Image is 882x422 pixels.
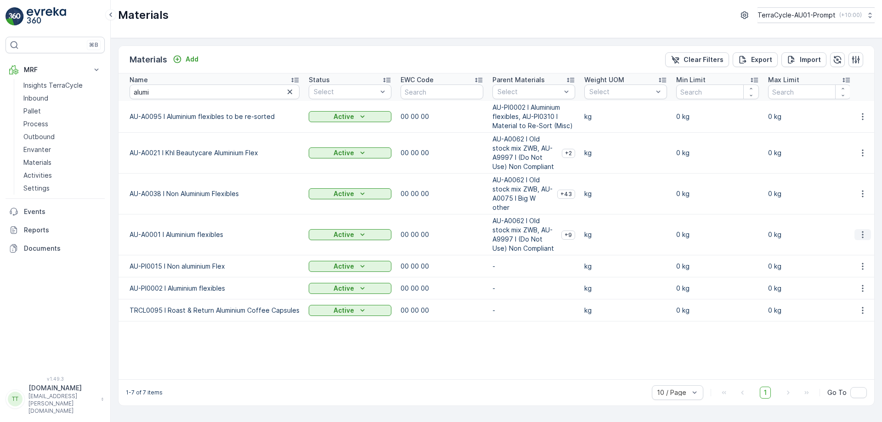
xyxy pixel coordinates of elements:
td: 00 00 00 [396,174,488,214]
p: Export [751,55,772,64]
td: 00 00 00 [396,214,488,255]
span: 1 [760,387,771,399]
p: [DOMAIN_NAME] [28,383,96,393]
button: TT[DOMAIN_NAME][EMAIL_ADDRESS][PERSON_NAME][DOMAIN_NAME] [6,383,105,415]
p: - [492,306,575,315]
p: Outbound [23,132,55,141]
td: AU-A0001 I Aluminium flexibles [119,214,304,255]
p: Active [334,189,354,198]
td: kg [580,214,672,255]
p: Materials [130,53,167,66]
p: [EMAIL_ADDRESS][PERSON_NAME][DOMAIN_NAME] [28,393,96,415]
button: Active [309,261,391,272]
p: 0 kg [768,148,851,158]
td: TRCL0095 I Roast & Return Aluminium Coffee Capsules [119,299,304,321]
td: AU-A0095 I Aluminium flexibles to be re-sorted [119,101,304,133]
a: Envanter [20,143,105,156]
button: TerraCycle-AU01-Prompt(+10:00) [758,7,875,23]
p: Select [498,87,561,96]
p: AU-A0062 I Old stock mix ZWB, AU-A9997 I (Do Not Use) Non Compliant [492,135,558,171]
p: EWC Code [401,75,434,84]
td: AU-PI0015 I Non aluminium Flex [119,255,304,277]
button: Active [309,188,391,199]
p: Pallet [23,107,41,116]
p: Active [334,284,354,293]
button: MRF [6,61,105,79]
td: AU-PI0002 I Aluminium flexibles [119,277,304,299]
button: Import [781,52,826,67]
button: Active [309,229,391,240]
p: Parent Materials [492,75,545,84]
input: Search [676,84,759,99]
p: Name [130,75,148,84]
td: kg [580,133,672,174]
p: Envanter [23,145,51,154]
p: 0 kg [768,189,851,198]
p: 0 kg [768,262,851,271]
p: Activities [23,171,52,180]
p: - [492,284,575,293]
button: Clear Filters [665,52,729,67]
td: kg [580,101,672,133]
p: 0 kg [768,230,851,239]
p: AU-A0062 I Old stock mix ZWB, AU-A0075 I Big W other [492,175,554,212]
button: Add [169,54,202,65]
a: Settings [20,182,105,195]
p: Active [334,148,354,158]
p: Active [334,306,354,315]
p: Select [589,87,653,96]
td: 00 00 00 [396,277,488,299]
p: Materials [118,8,169,23]
p: 0 kg [768,284,851,293]
a: Events [6,203,105,221]
p: 0 kg [676,148,759,158]
td: kg [580,299,672,321]
p: Reports [24,225,101,235]
td: kg [580,255,672,277]
span: v 1.49.3 [6,376,105,382]
a: Pallet [20,105,105,118]
p: 0 kg [676,262,759,271]
p: ( +10:00 ) [839,11,862,19]
a: Insights TerraCycle [20,79,105,92]
a: Inbound [20,92,105,105]
p: Insights TerraCycle [23,81,83,90]
p: Max Limit [768,75,799,84]
a: Activities [20,169,105,182]
span: +43 [560,191,572,198]
p: TerraCycle-AU01-Prompt [758,11,836,20]
p: Weight UOM [584,75,624,84]
button: Active [309,111,391,122]
a: Outbound [20,130,105,143]
span: +9 [565,231,572,239]
a: Process [20,118,105,130]
p: 1-7 of 7 items [126,389,163,396]
td: 00 00 00 [396,255,488,277]
td: 00 00 00 [396,299,488,321]
a: Materials [20,156,105,169]
img: logo_light-DOdMpM7g.png [27,7,66,26]
img: logo [6,7,24,26]
input: Search [401,84,483,99]
p: 0 kg [676,230,759,239]
p: Events [24,207,101,216]
td: AU-A0021 I Khl Beautycare Aluminium Flex [119,133,304,174]
p: Inbound [23,94,48,103]
button: Active [309,305,391,316]
td: AU-A0038 I Non Aluminium Flexibles [119,174,304,214]
p: AU-A0062 I Old stock mix ZWB, AU-A9997 I (Do Not Use) Non Compliant [492,216,558,253]
p: 0 kg [676,189,759,198]
td: kg [580,174,672,214]
p: MRF [24,65,86,74]
button: Active [309,147,391,158]
span: Go To [827,388,847,397]
p: Add [186,55,198,64]
p: 0 kg [676,306,759,315]
p: - [492,262,575,271]
td: 00 00 00 [396,133,488,174]
input: Search [130,84,300,99]
span: +2 [565,150,572,157]
p: Process [23,119,48,129]
p: Import [800,55,821,64]
p: Materials [23,158,51,167]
